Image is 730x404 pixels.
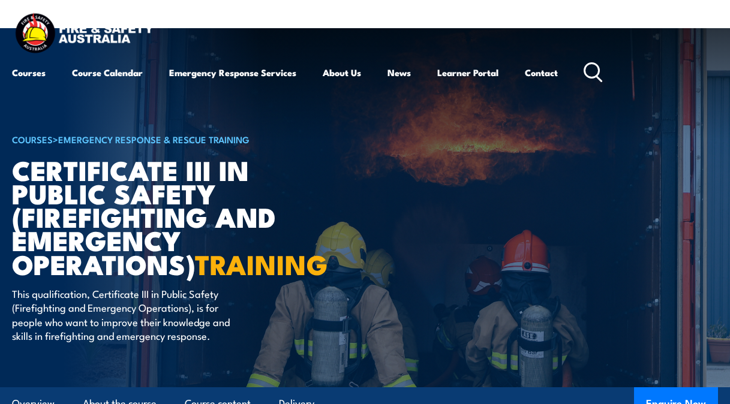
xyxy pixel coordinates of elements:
[437,58,498,87] a: Learner Portal
[387,58,411,87] a: News
[12,132,308,146] h6: >
[12,58,46,87] a: Courses
[323,58,361,87] a: About Us
[195,243,328,284] strong: TRAINING
[525,58,558,87] a: Contact
[12,287,231,343] p: This qualification, Certificate III in Public Safety (Firefighting and Emergency Operations), is ...
[72,58,143,87] a: Course Calendar
[169,58,296,87] a: Emergency Response Services
[12,132,53,146] a: COURSES
[58,132,250,146] a: Emergency Response & Rescue Training
[12,158,308,275] h1: Certificate III in Public Safety (Firefighting and Emergency Operations)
